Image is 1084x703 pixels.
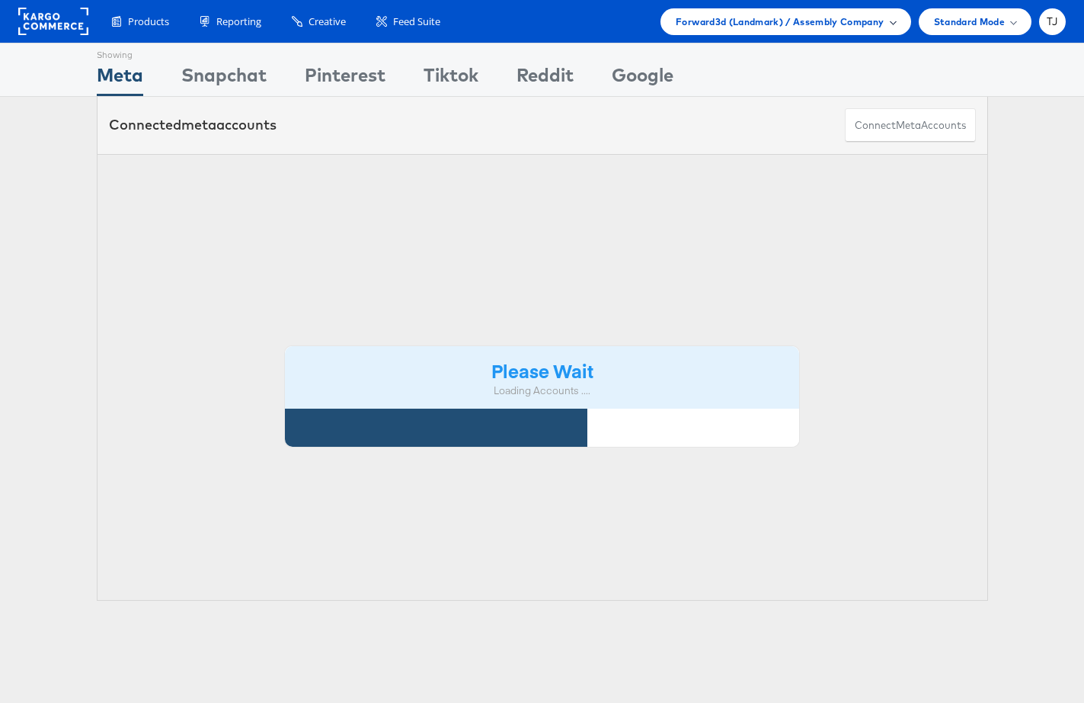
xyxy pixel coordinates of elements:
div: Loading Accounts .... [296,384,788,398]
div: Meta [97,62,143,96]
button: ConnectmetaAccounts [845,108,976,143]
div: Google [612,62,673,96]
div: Snapchat [181,62,267,96]
strong: Please Wait [491,358,593,383]
span: Forward3d (Landmark) / Assembly Company [676,14,884,30]
span: meta [896,118,921,133]
div: Pinterest [305,62,385,96]
span: meta [181,116,216,133]
span: Standard Mode [934,14,1005,30]
div: Connected accounts [109,115,277,135]
div: Reddit [516,62,574,96]
div: Tiktok [424,62,478,96]
span: TJ [1047,17,1058,27]
span: Products [128,14,169,29]
span: Reporting [216,14,261,29]
span: Creative [309,14,346,29]
span: Feed Suite [393,14,440,29]
div: Showing [97,43,143,62]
